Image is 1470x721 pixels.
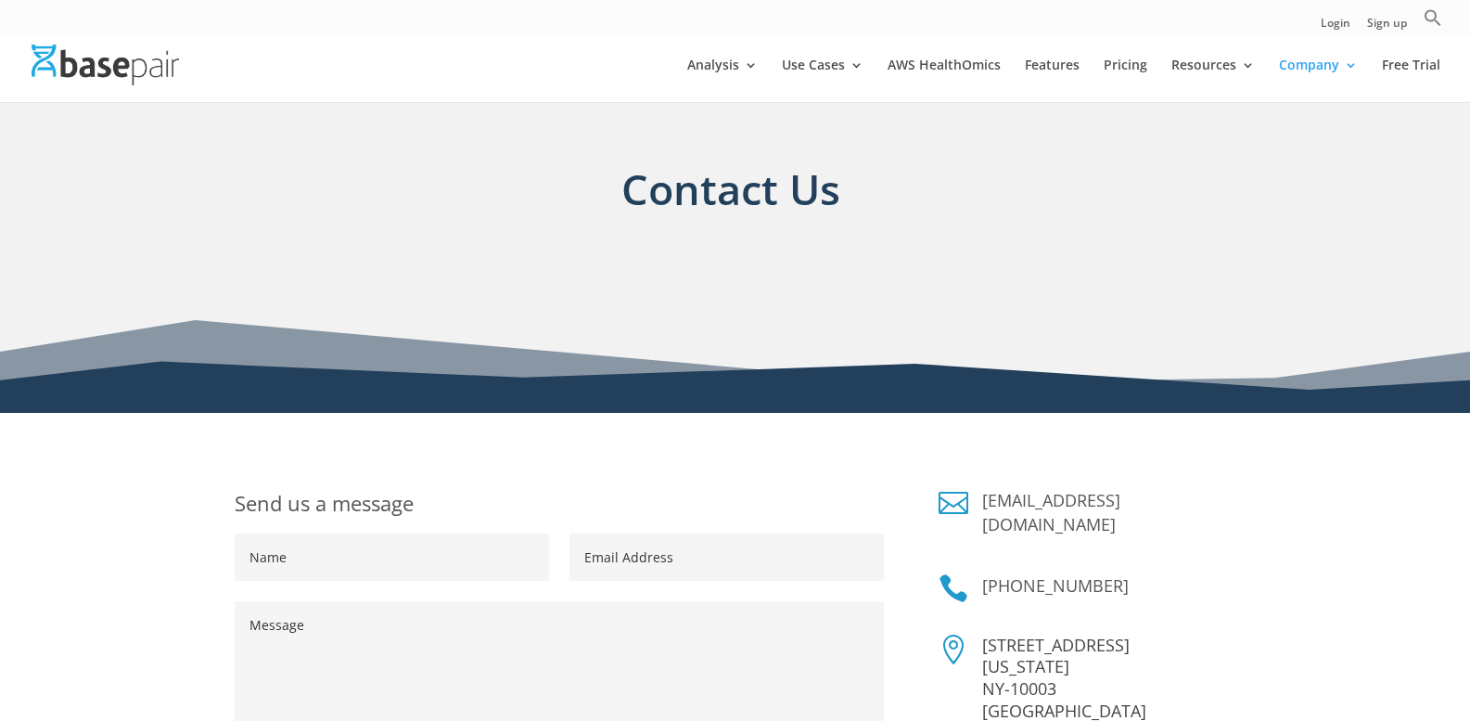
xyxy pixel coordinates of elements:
[235,534,549,581] input: Name
[982,574,1129,597] a: [PHONE_NUMBER]
[687,58,758,102] a: Analysis
[235,159,1227,249] h1: Contact Us
[1025,58,1080,102] a: Features
[235,488,884,534] h1: Send us a message
[32,45,179,84] img: Basepair
[1367,18,1407,37] a: Sign up
[1424,8,1442,27] svg: Search
[939,488,968,518] a: 
[1321,18,1350,37] a: Login
[939,573,968,603] a: 
[1279,58,1358,102] a: Company
[1424,8,1442,37] a: Search Icon Link
[1171,58,1255,102] a: Resources
[982,489,1120,535] a: [EMAIL_ADDRESS][DOMAIN_NAME]
[782,58,863,102] a: Use Cases
[888,58,1001,102] a: AWS HealthOmics
[1382,58,1440,102] a: Free Trial
[939,635,968,664] span: 
[1104,58,1147,102] a: Pricing
[569,534,884,581] input: Email Address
